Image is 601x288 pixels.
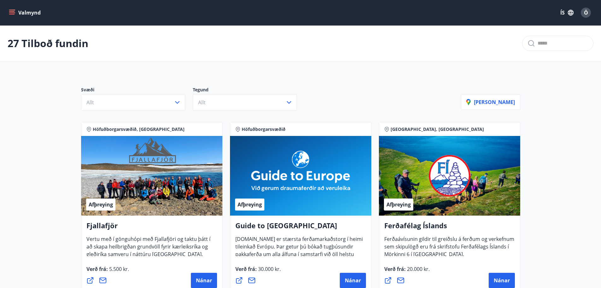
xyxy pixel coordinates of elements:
span: 20.000 kr. [406,266,430,273]
span: Verð frá : [235,266,281,278]
span: [GEOGRAPHIC_DATA], [GEOGRAPHIC_DATA] [391,126,484,132]
span: Vertu með í gönguhópi með Fjallafjöri og taktu þátt í að skapa heilbrigðan grundvöll fyrir kærlei... [86,236,210,263]
button: Ö [578,5,593,20]
button: Allt [193,94,297,111]
span: Verð frá : [384,266,430,278]
span: Allt [86,99,94,106]
button: menu [8,7,43,18]
p: Svæði [81,87,193,94]
span: 5.500 kr. [108,266,129,273]
button: ÍS [557,7,577,18]
span: Afþreying [386,201,411,208]
h4: Guide to [GEOGRAPHIC_DATA] [235,221,366,235]
span: Höfuðborgarsvæðið [242,126,286,132]
span: Ö [584,9,588,16]
button: [PERSON_NAME] [461,94,520,110]
button: Nánar [489,273,515,288]
h4: Fjallafjör [86,221,217,235]
span: Verð frá : [86,266,129,278]
span: [DOMAIN_NAME] er stærsta ferðamarkaðstorg í heimi tileinkað Evrópu. Þar getur þú bókað tugþúsundi... [235,236,363,278]
button: Nánar [340,273,366,288]
span: Afþreying [89,201,113,208]
span: Allt [198,99,206,106]
p: [PERSON_NAME] [466,99,515,106]
p: Tegund [193,87,304,94]
span: Höfuðborgarsvæðið, [GEOGRAPHIC_DATA] [93,126,185,132]
span: Nánar [345,277,361,284]
span: Nánar [494,277,510,284]
h4: Ferðafélag Íslands [384,221,515,235]
p: 27 Tilboð fundin [8,36,88,50]
span: Ferðaávísunin gildir til greiðslu á ferðum og verkefnum sem skipulögð eru frá skrifstofu Ferðafél... [384,236,514,263]
span: Afþreying [238,201,262,208]
span: 30.000 kr. [257,266,281,273]
button: Nánar [191,273,217,288]
span: Nánar [196,277,212,284]
button: Allt [81,94,185,111]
